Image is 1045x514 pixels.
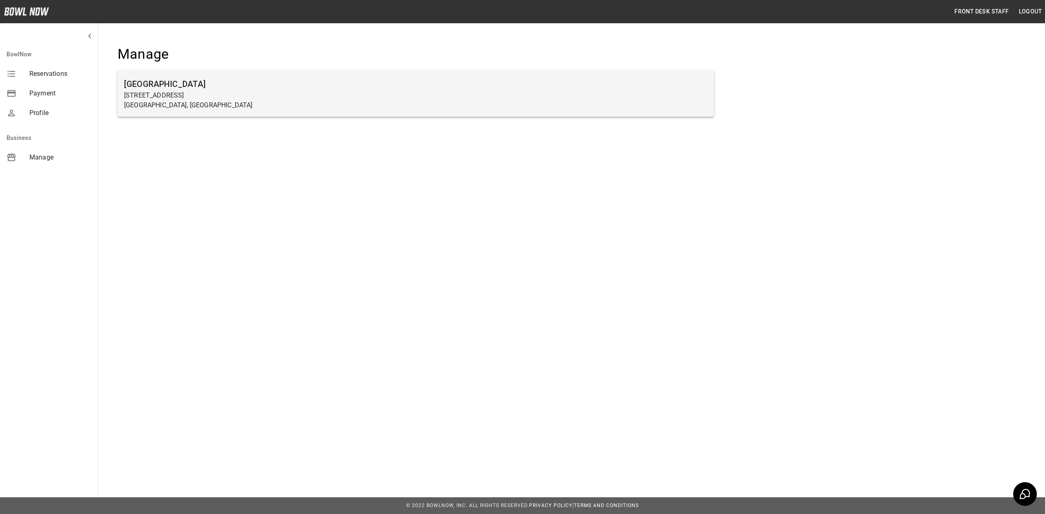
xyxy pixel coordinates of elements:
[529,503,572,508] a: Privacy Policy
[574,503,639,508] a: Terms and Conditions
[29,153,91,162] span: Manage
[29,69,91,79] span: Reservations
[118,46,714,63] h4: Manage
[124,91,707,100] p: [STREET_ADDRESS]
[406,503,529,508] span: © 2022 BowlNow, Inc. All Rights Reserved.
[4,7,49,16] img: logo
[29,108,91,118] span: Profile
[29,89,91,98] span: Payment
[124,100,707,110] p: [GEOGRAPHIC_DATA], [GEOGRAPHIC_DATA]
[124,78,707,91] h6: [GEOGRAPHIC_DATA]
[951,4,1012,19] button: Front Desk Staff
[1016,4,1045,19] button: Logout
